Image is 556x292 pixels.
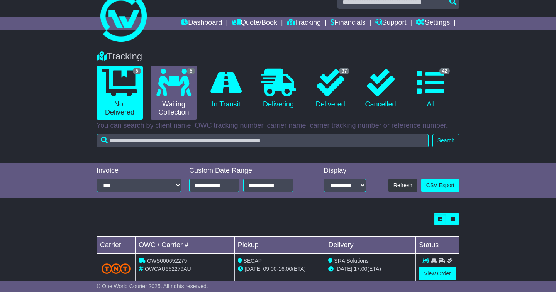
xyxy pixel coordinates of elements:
[147,258,187,264] span: OWS000652279
[416,237,459,254] td: Status
[388,179,417,192] button: Refresh
[97,237,136,254] td: Carrier
[97,122,459,130] p: You can search by client name, OWC tracking number, carrier name, carrier tracking number or refe...
[255,66,302,111] a: Delivering
[232,17,277,30] a: Quote/Book
[328,265,412,273] div: (ETA)
[189,167,305,175] div: Custom Date Range
[439,68,450,74] span: 42
[331,17,366,30] a: Financials
[339,68,349,74] span: 37
[238,265,322,273] div: - (ETA)
[97,283,208,289] span: © One World Courier 2025. All rights reserved.
[245,266,262,272] span: [DATE]
[419,267,456,280] a: View Order
[136,237,235,254] td: OWC / Carrier #
[334,258,369,264] span: SRA Solutions
[432,134,459,147] button: Search
[244,258,262,264] span: SECAP
[421,179,459,192] a: CSV Export
[287,17,321,30] a: Tracking
[359,66,402,111] a: Cancelled
[416,17,450,30] a: Settings
[205,66,247,111] a: In Transit
[309,66,351,111] a: 37 Delivered
[145,266,191,272] span: OWCAU652279AU
[335,266,352,272] span: [DATE]
[354,266,367,272] span: 17:00
[102,263,131,274] img: TNT_Domestic.png
[410,66,452,111] a: 42 All
[97,167,181,175] div: Invoice
[187,68,195,74] span: 5
[324,167,366,175] div: Display
[97,66,143,120] a: 5 Not Delivered
[234,237,325,254] td: Pickup
[93,51,463,62] div: Tracking
[263,266,277,272] span: 09:00
[151,66,197,120] a: 5 Waiting Collection
[325,237,416,254] td: Delivery
[278,266,292,272] span: 16:00
[181,17,222,30] a: Dashboard
[375,17,407,30] a: Support
[133,68,141,74] span: 5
